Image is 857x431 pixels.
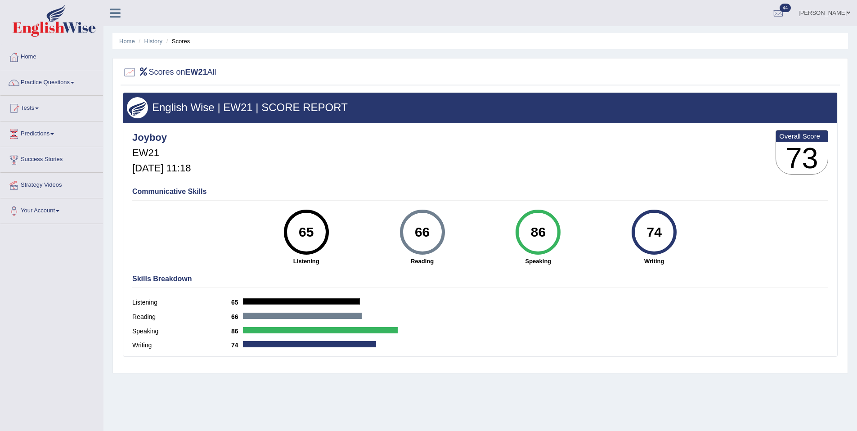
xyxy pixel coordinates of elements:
h4: Skills Breakdown [132,275,828,283]
b: Overall Score [779,132,825,140]
h4: Communicative Skills [132,188,828,196]
div: 74 [638,213,671,251]
label: Reading [132,312,231,322]
a: Your Account [0,198,103,221]
a: Home [0,45,103,67]
h5: EW21 [132,148,191,158]
span: 44 [780,4,791,12]
h3: 73 [776,142,828,175]
div: 86 [522,213,555,251]
b: EW21 [185,67,207,76]
strong: Speaking [485,257,592,265]
div: 65 [290,213,323,251]
label: Writing [132,341,231,350]
b: 66 [231,313,243,320]
h4: Joyboy [132,132,191,143]
label: Listening [132,298,231,307]
strong: Writing [601,257,708,265]
strong: Listening [253,257,360,265]
a: Strategy Videos [0,173,103,195]
div: 66 [406,213,439,251]
a: Tests [0,96,103,118]
a: History [144,38,162,45]
li: Scores [164,37,190,45]
img: wings.png [127,97,148,118]
a: Predictions [0,121,103,144]
a: Home [119,38,135,45]
h5: [DATE] 11:18 [132,163,191,174]
label: Speaking [132,327,231,336]
h3: English Wise | EW21 | SCORE REPORT [127,102,834,113]
b: 65 [231,299,243,306]
b: 86 [231,328,243,335]
b: 74 [231,341,243,349]
strong: Reading [369,257,476,265]
a: Success Stories [0,147,103,170]
h2: Scores on All [123,66,216,79]
a: Practice Questions [0,70,103,93]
